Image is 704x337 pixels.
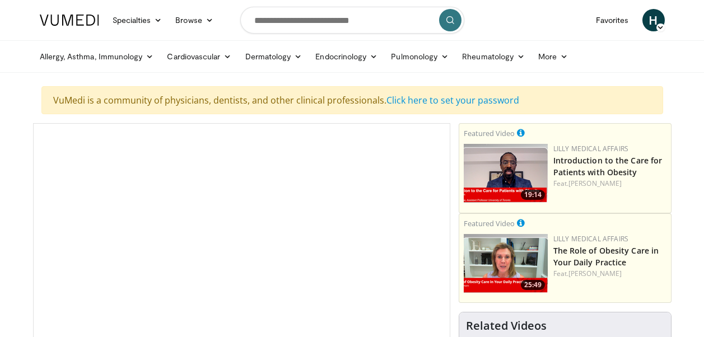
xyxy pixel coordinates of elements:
[386,94,519,106] a: Click here to set your password
[568,269,622,278] a: [PERSON_NAME]
[41,86,663,114] div: VuMedi is a community of physicians, dentists, and other clinical professionals.
[553,179,666,189] div: Feat.
[553,144,629,153] a: Lilly Medical Affairs
[309,45,384,68] a: Endocrinology
[160,45,238,68] a: Cardiovascular
[40,15,99,26] img: VuMedi Logo
[464,144,548,203] a: 19:14
[239,45,309,68] a: Dermatology
[455,45,532,68] a: Rheumatology
[532,45,575,68] a: More
[464,218,515,228] small: Featured Video
[169,9,220,31] a: Browse
[642,9,665,31] a: H
[240,7,464,34] input: Search topics, interventions
[553,234,629,244] a: Lilly Medical Affairs
[384,45,455,68] a: Pulmonology
[106,9,169,31] a: Specialties
[33,45,161,68] a: Allergy, Asthma, Immunology
[464,128,515,138] small: Featured Video
[464,234,548,293] a: 25:49
[553,269,666,279] div: Feat.
[466,319,547,333] h4: Related Videos
[464,234,548,293] img: e1208b6b-349f-4914-9dd7-f97803bdbf1d.png.150x105_q85_crop-smart_upscale.png
[553,155,663,177] a: Introduction to the Care for Patients with Obesity
[521,280,545,290] span: 25:49
[521,190,545,200] span: 19:14
[464,144,548,203] img: acc2e291-ced4-4dd5-b17b-d06994da28f3.png.150x105_q85_crop-smart_upscale.png
[568,179,622,188] a: [PERSON_NAME]
[589,9,636,31] a: Favorites
[553,245,659,268] a: The Role of Obesity Care in Your Daily Practice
